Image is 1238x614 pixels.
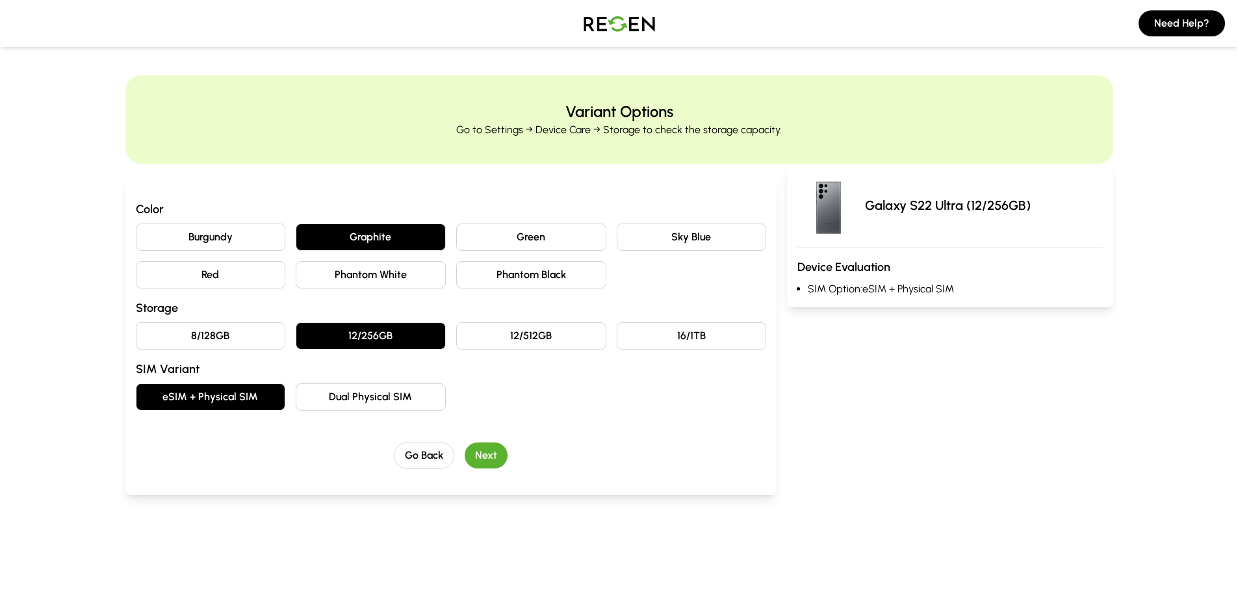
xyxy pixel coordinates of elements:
li: SIM Option: eSIM + Physical SIM [808,281,1102,297]
button: Need Help? [1139,10,1225,36]
button: Sky Blue [617,224,767,251]
img: Logo [574,5,665,42]
button: Green [456,224,606,251]
p: Go to Settings → Device Care → Storage to check the storage capacity. [456,122,782,138]
button: 16/1TB [617,322,767,350]
button: Phantom White [296,261,446,288]
button: Phantom Black [456,261,606,288]
img: Galaxy S22 Ultra [797,174,860,237]
button: 12/512GB [456,322,606,350]
h3: Device Evaluation [797,258,1102,276]
h3: Color [136,200,767,218]
button: Burgundy [136,224,286,251]
button: 8/128GB [136,322,286,350]
h3: Storage [136,299,767,317]
button: Go Back [394,442,454,469]
h2: Variant Options [565,101,673,122]
button: eSIM + Physical SIM [136,383,286,411]
p: Galaxy S22 Ultra (12/256GB) [865,196,1031,214]
h3: SIM Variant [136,360,767,378]
button: Next [465,442,508,468]
button: Graphite [296,224,446,251]
button: Dual Physical SIM [296,383,446,411]
button: Red [136,261,286,288]
button: 12/256GB [296,322,446,350]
